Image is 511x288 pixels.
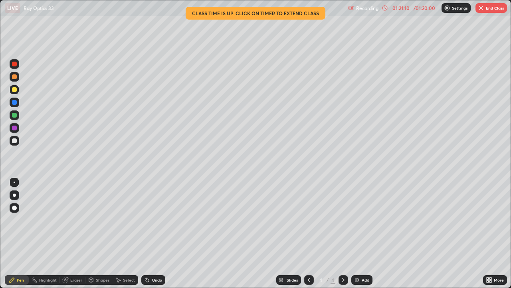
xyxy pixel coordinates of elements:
[39,278,57,282] div: Highlight
[96,278,109,282] div: Shapes
[317,278,325,282] div: 4
[123,278,135,282] div: Select
[362,278,369,282] div: Add
[478,5,484,11] img: end-class-cross
[70,278,82,282] div: Eraser
[348,5,355,11] img: recording.375f2c34.svg
[412,6,437,10] div: / 01:20:00
[24,5,54,11] p: Ray Optics 33
[331,276,335,284] div: 4
[17,278,24,282] div: Pen
[354,277,360,283] img: add-slide-button
[287,278,298,282] div: Slides
[444,5,450,11] img: class-settings-icons
[327,278,329,282] div: /
[452,6,467,10] p: Settings
[494,278,504,282] div: More
[475,3,507,13] button: End Class
[390,6,412,10] div: 01:21:10
[152,278,162,282] div: Undo
[356,5,378,11] p: Recording
[7,5,18,11] p: LIVE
